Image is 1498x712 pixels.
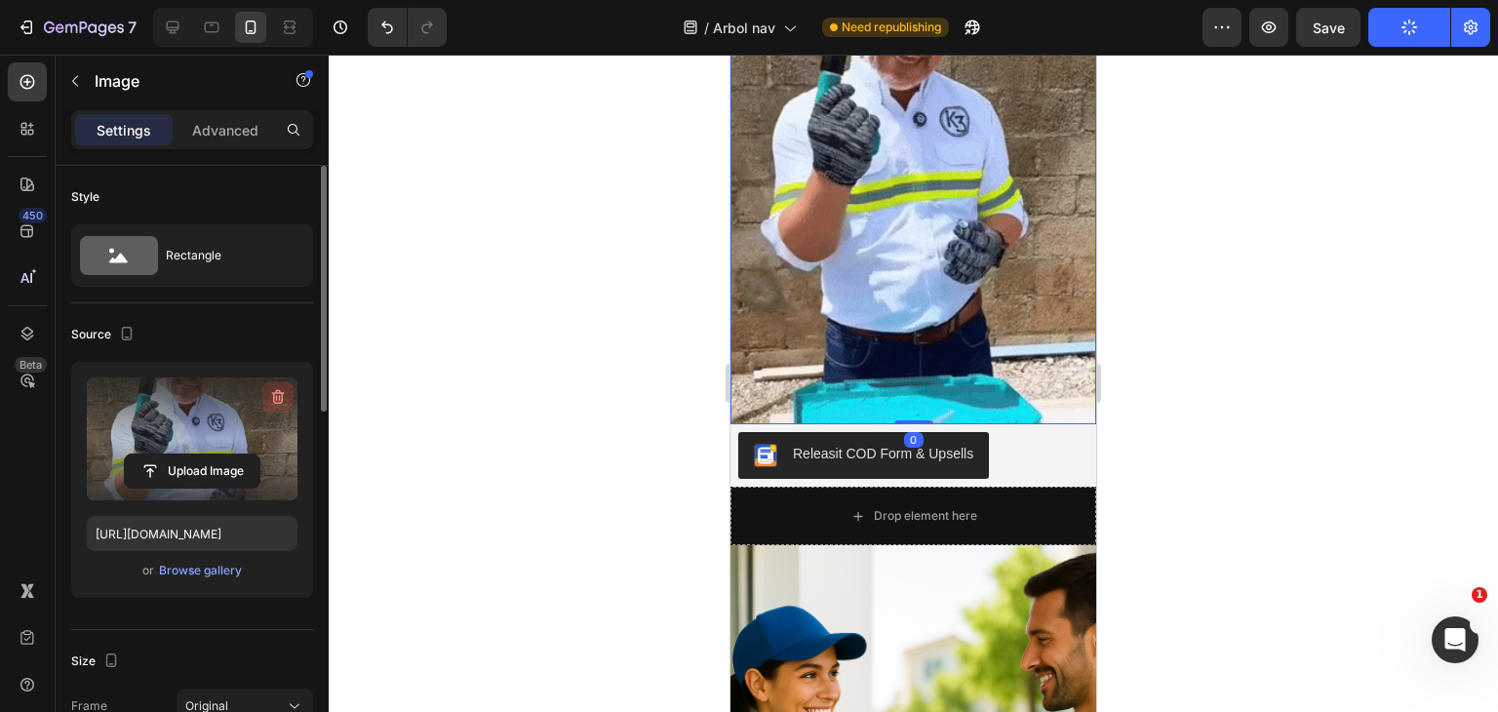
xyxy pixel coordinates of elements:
[158,561,243,580] button: Browse gallery
[368,8,447,47] div: Undo/Redo
[1313,20,1345,36] span: Save
[1296,8,1360,47] button: Save
[159,562,242,579] div: Browse gallery
[713,18,775,38] span: Arbol nav
[128,16,137,39] p: 7
[842,19,941,36] span: Need republishing
[15,357,47,373] div: Beta
[142,559,154,582] span: or
[8,8,145,47] button: 7
[87,516,297,551] input: https://example.com/image.jpg
[1472,587,1487,603] span: 1
[192,120,258,140] p: Advanced
[730,55,1096,712] iframe: Design area
[71,322,138,348] div: Source
[1432,616,1478,663] iframe: Intercom live chat
[71,649,123,675] div: Size
[71,188,99,206] div: Style
[704,18,709,38] span: /
[95,69,260,93] p: Image
[124,454,260,489] button: Upload Image
[97,120,151,140] p: Settings
[166,233,285,278] div: Rectangle
[19,208,47,223] div: 450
